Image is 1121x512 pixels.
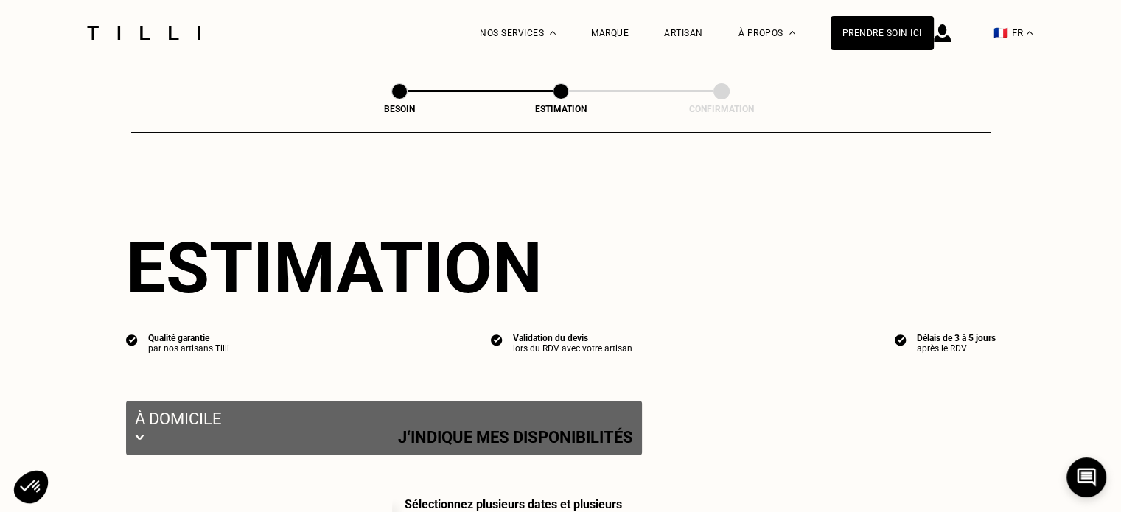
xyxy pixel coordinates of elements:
[126,333,138,346] img: icon list info
[789,31,795,35] img: Menu déroulant à propos
[126,227,996,309] div: Estimation
[1027,31,1033,35] img: menu déroulant
[513,343,632,354] div: lors du RDV avec votre artisan
[135,410,633,428] p: À domicile
[664,28,703,38] a: Artisan
[831,16,934,50] a: Prendre soin ici
[648,104,795,114] div: Confirmation
[398,428,633,446] p: J‘indique mes disponibilités
[491,333,503,346] img: icon list info
[513,333,632,343] div: Validation du devis
[135,428,144,446] img: svg+xml;base64,PHN2ZyB3aWR0aD0iMjIiIGhlaWdodD0iMTEiIHZpZXdCb3g9IjAgMCAyMiAxMSIgZmlsbD0ibm9uZSIgeG...
[487,104,635,114] div: Estimation
[591,28,629,38] a: Marque
[148,333,229,343] div: Qualité garantie
[148,343,229,354] div: par nos artisans Tilli
[82,26,206,40] img: Logo du service de couturière Tilli
[934,24,951,42] img: icône connexion
[326,104,473,114] div: Besoin
[917,343,996,354] div: après le RDV
[993,26,1008,40] span: 🇫🇷
[917,333,996,343] div: Délais de 3 à 5 jours
[895,333,907,346] img: icon list info
[550,31,556,35] img: Menu déroulant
